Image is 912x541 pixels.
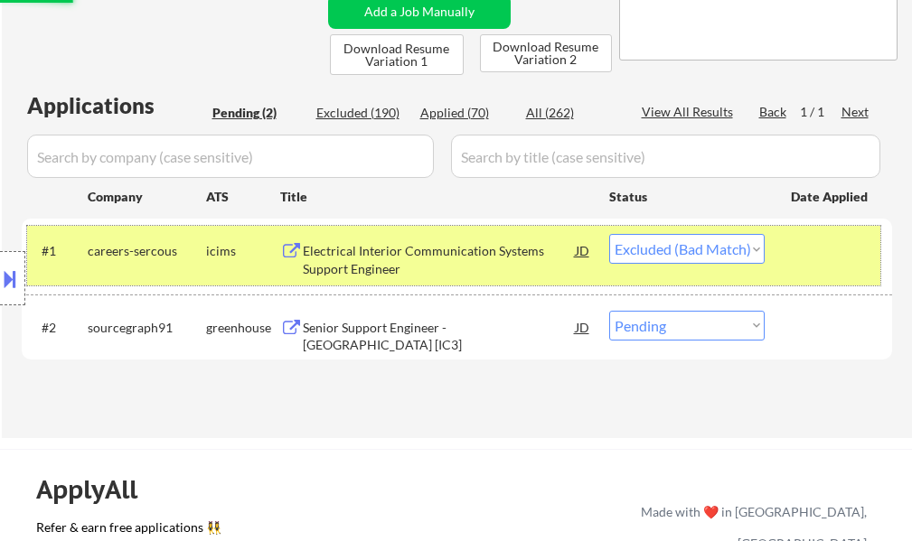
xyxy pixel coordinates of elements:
[303,242,576,277] div: Electrical Interior Communication Systems Support Engineer
[280,188,592,206] div: Title
[526,104,616,122] div: All (262)
[480,34,612,72] button: Download Resume Variation 2
[574,234,592,266] div: JD
[212,104,303,122] div: Pending (2)
[316,104,407,122] div: Excluded (190)
[841,103,870,121] div: Next
[330,34,464,75] button: Download Resume Variation 1
[791,188,870,206] div: Date Applied
[420,104,511,122] div: Applied (70)
[609,180,765,212] div: Status
[27,95,206,117] div: Applications
[451,135,880,178] input: Search by title (case sensitive)
[642,103,738,121] div: View All Results
[759,103,788,121] div: Back
[36,474,158,505] div: ApplyAll
[36,521,263,540] a: Refer & earn free applications 👯‍♀️
[303,319,576,354] div: Senior Support Engineer - [GEOGRAPHIC_DATA] [IC3]
[800,103,841,121] div: 1 / 1
[574,311,592,343] div: JD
